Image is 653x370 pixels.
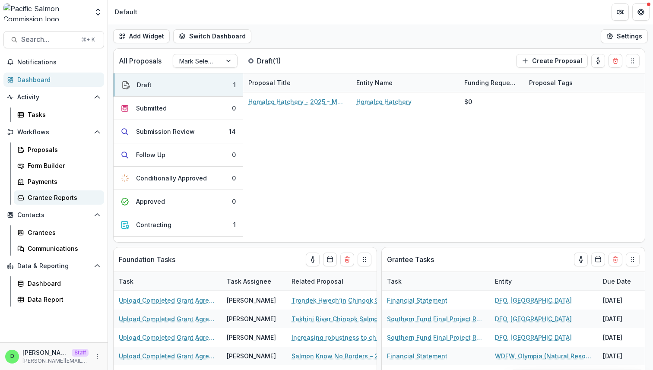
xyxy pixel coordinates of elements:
div: [PERSON_NAME] [227,333,276,342]
span: Activity [17,94,90,101]
div: 14 [229,127,236,136]
button: Approved0 [114,190,243,213]
p: [PERSON_NAME] [22,348,68,357]
div: [PERSON_NAME] [227,351,276,361]
a: Grantee Reports [14,190,104,205]
div: Proposal Title [243,78,296,87]
div: Proposal Tags [524,73,632,92]
div: Communications [28,244,97,253]
button: Submission Review14 [114,120,243,143]
div: Proposal Title [243,73,351,92]
div: Submission Review [136,127,195,136]
a: Communications [14,241,104,256]
button: Calendar [591,253,605,266]
div: Task [114,272,222,291]
a: Proposals [14,142,104,157]
button: Notifications [3,55,104,69]
button: Draft1 [114,73,243,97]
div: ⌘ + K [79,35,97,44]
div: Task [382,272,490,291]
div: Task Assignee [222,272,286,291]
div: Funding Requested [459,73,524,92]
button: Drag [358,253,371,266]
button: Search... [3,31,104,48]
button: Create Proposal [516,54,588,68]
span: Workflows [17,129,90,136]
div: 1 [233,80,236,89]
a: Grantees [14,225,104,240]
div: Due Date [598,277,636,286]
div: Follow Up [136,150,165,159]
div: [PERSON_NAME] [227,296,276,305]
button: Settings [601,29,648,43]
div: 0 [232,174,236,183]
a: Dashboard [3,73,104,87]
a: Financial Statement [387,296,447,305]
div: Grantee Reports [28,193,97,202]
a: Trondek Hwech’in Chinook Salmon Monitoring and Restoration Investigations (Formally Klondike Rive... [292,296,389,305]
div: Draft [137,80,152,89]
a: Southern Fund Final Project Report [387,314,485,323]
div: Entity [490,272,598,291]
div: Conditionally Approved [136,174,207,183]
a: Southern Fund Final Project Report [387,333,485,342]
a: Tasks [14,108,104,122]
button: Get Help [632,3,650,21]
span: Contacts [17,212,90,219]
button: Calendar [323,253,337,266]
button: toggle-assigned-to-me [591,54,605,68]
a: Homalco Hatchery [356,97,412,106]
a: DFO, [GEOGRAPHIC_DATA] [495,314,572,323]
button: Open Activity [3,90,104,104]
div: Funding Requested [459,78,524,87]
div: Approved [136,197,165,206]
a: Homalco Hatchery - 2025 - Mark Selective Fishery Fund Application 2025 [248,97,346,106]
div: Related Proposal [286,272,394,291]
div: Contracting [136,220,171,229]
button: Open Contacts [3,208,104,222]
button: Open Data & Reporting [3,259,104,273]
button: Add Widget [113,29,170,43]
p: All Proposals [119,56,162,66]
a: Data Report [14,292,104,307]
div: Divyansh [10,354,14,359]
div: [PERSON_NAME] [227,314,276,323]
a: Form Builder [14,158,104,173]
button: More [92,351,102,362]
div: Proposals [28,145,97,154]
div: Default [115,7,137,16]
p: Draft ( 1 ) [257,56,322,66]
button: Open entity switcher [92,3,104,21]
button: Contracting1 [114,213,243,237]
a: Increasing robustness to changing river conditions at the [GEOGRAPHIC_DATA] Site: Bank Remediatio... [292,333,389,342]
button: Delete card [609,253,622,266]
button: Open Workflows [3,125,104,139]
p: [PERSON_NAME][EMAIL_ADDRESS][DOMAIN_NAME] [22,357,89,365]
button: Submitted0 [114,97,243,120]
button: Partners [612,3,629,21]
p: Grantee Tasks [387,254,434,265]
a: Dashboard [14,276,104,291]
button: Follow Up0 [114,143,243,167]
div: Data Report [28,295,97,304]
button: Switch Dashboard [173,29,251,43]
img: Pacific Salmon Commission logo [3,3,89,21]
div: Dashboard [17,75,97,84]
button: Delete card [609,54,622,68]
a: Upload Completed Grant Agreements [119,314,216,323]
a: Financial Statement [387,351,447,361]
button: Drag [626,54,640,68]
div: 0 [232,104,236,113]
p: Foundation Tasks [119,254,175,265]
p: Staff [72,349,89,357]
div: $0 [464,97,472,106]
a: WDFW, Olympia (Natural Resources Building, [STREET_ADDRESS][US_STATE] [495,351,593,361]
div: 0 [232,197,236,206]
div: Entity [490,277,517,286]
